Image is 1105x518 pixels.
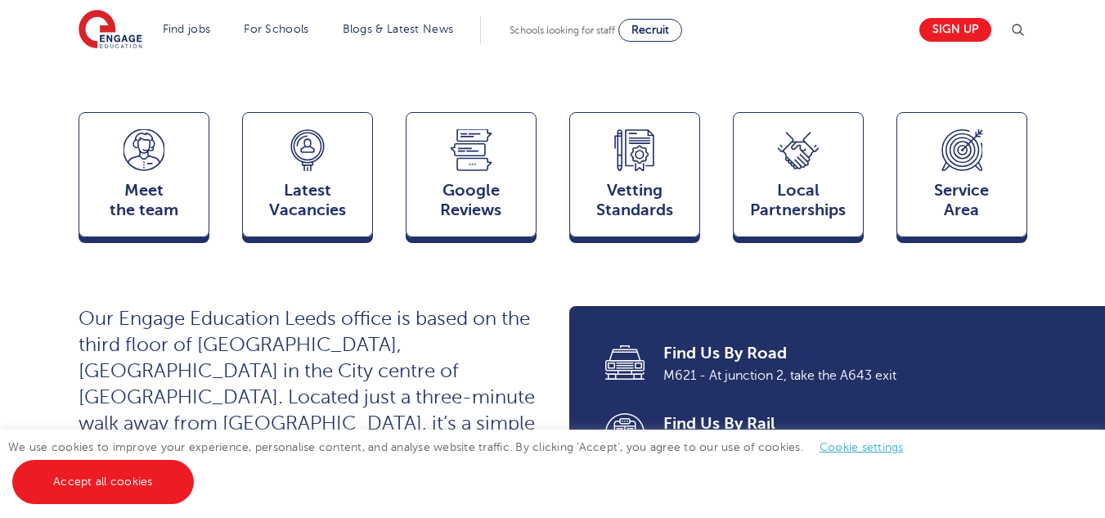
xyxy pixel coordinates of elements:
img: Engage Education [79,10,142,51]
span: We use cookies to improve your experience, personalise content, and analyse website traffic. By c... [8,441,920,488]
a: Sign up [919,18,991,42]
span: Find Us By Road [663,342,1004,365]
a: GoogleReviews [406,112,537,245]
a: ServiceArea [896,112,1027,245]
a: Find jobs [163,23,211,35]
a: Local Partnerships [733,112,864,245]
span: Latest Vacancies [251,181,364,220]
a: VettingStandards [569,112,700,245]
span: Schools looking for staff [510,25,615,36]
a: Meetthe team [79,112,209,245]
span: Meet the team [88,181,200,220]
span: Local Partnerships [742,181,855,220]
span: Vetting Standards [578,181,691,220]
a: Blogs & Latest News [343,23,454,35]
a: Recruit [618,19,682,42]
span: Service Area [905,181,1018,220]
span: Google Reviews [415,181,528,220]
a: For Schools [244,23,308,35]
span: M621 - At junction 2, take the A643 exit [663,365,1004,386]
a: LatestVacancies [242,112,373,245]
a: Cookie settings [820,441,904,453]
span: Find Us By Rail [663,412,1004,435]
a: Accept all cookies [12,460,194,504]
span: Recruit [631,24,669,36]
